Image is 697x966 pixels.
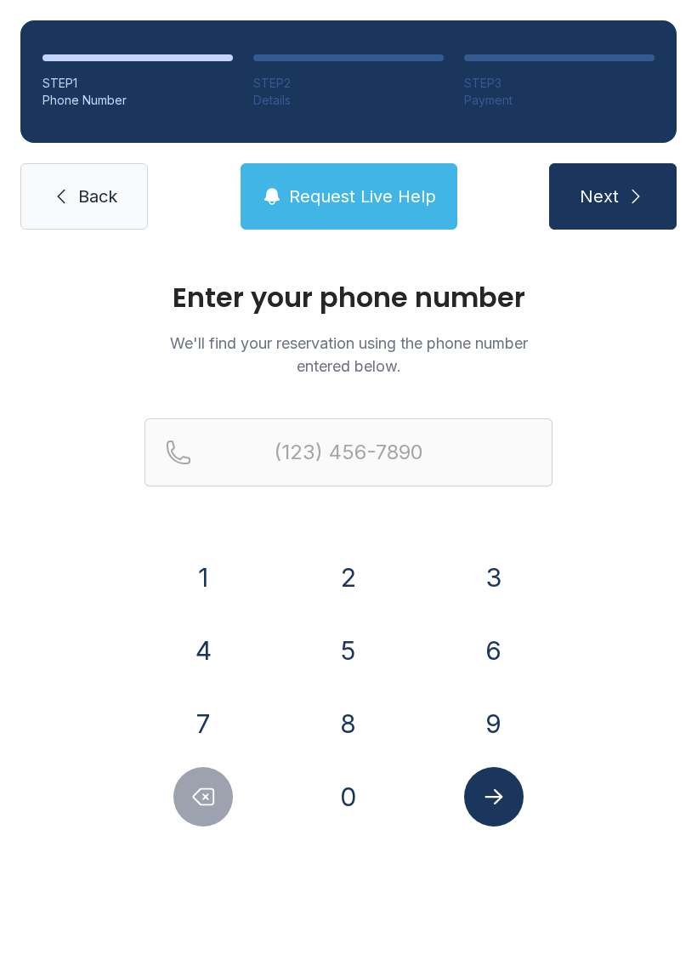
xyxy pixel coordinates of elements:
[173,621,233,680] button: 4
[464,548,524,607] button: 3
[173,767,233,827] button: Delete number
[42,92,233,109] div: Phone Number
[319,621,378,680] button: 5
[144,332,552,378] p: We'll find your reservation using the phone number entered below.
[464,92,654,109] div: Payment
[464,694,524,753] button: 9
[144,418,552,486] input: Reservation phone number
[319,767,378,827] button: 0
[78,185,117,208] span: Back
[319,694,378,753] button: 8
[319,548,378,607] button: 2
[289,185,436,208] span: Request Live Help
[173,694,233,753] button: 7
[144,284,552,311] h1: Enter your phone number
[173,548,233,607] button: 1
[464,767,524,827] button: Submit lookup form
[253,92,444,109] div: Details
[464,621,524,680] button: 6
[464,75,654,92] div: STEP 3
[580,185,619,208] span: Next
[42,75,233,92] div: STEP 1
[253,75,444,92] div: STEP 2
